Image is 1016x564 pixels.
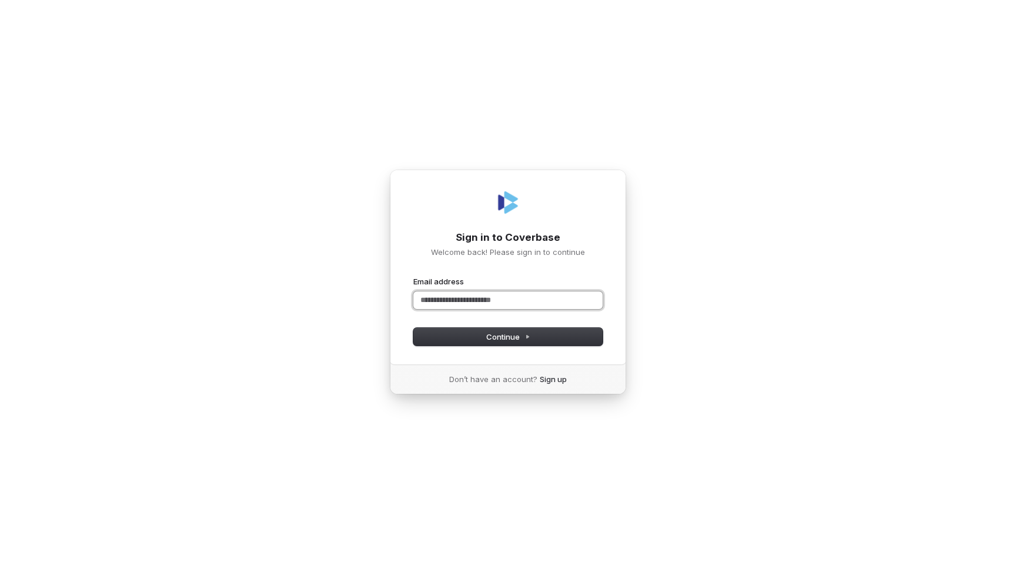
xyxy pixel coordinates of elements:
label: Email address [413,276,464,287]
p: Welcome back! Please sign in to continue [413,247,603,257]
span: Continue [486,331,530,342]
a: Sign up [540,374,567,384]
button: Continue [413,328,603,346]
h1: Sign in to Coverbase [413,231,603,245]
img: Coverbase [494,188,522,217]
span: Don’t have an account? [449,374,537,384]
